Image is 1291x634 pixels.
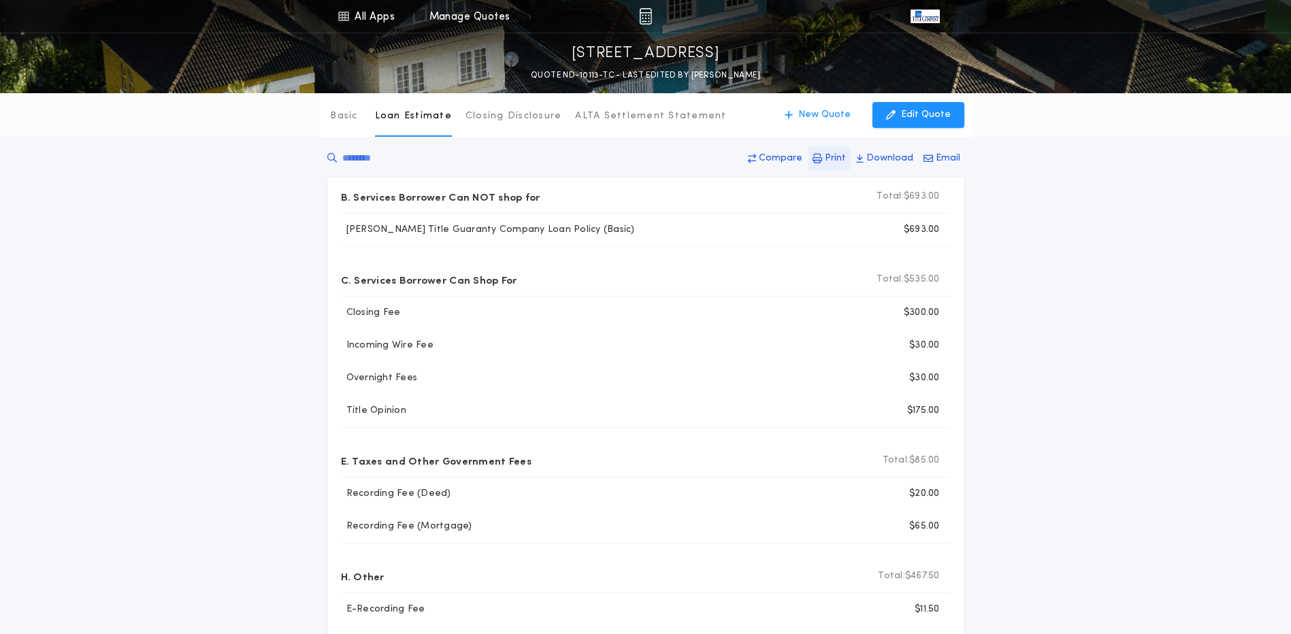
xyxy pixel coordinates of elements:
p: $85.00 [883,454,940,467]
p: Edit Quote [901,108,951,122]
p: Incoming Wire Fee [341,339,434,352]
p: $693.00 [904,223,940,237]
p: Basic [330,110,357,123]
button: Email [919,146,964,171]
p: $65.00 [909,520,940,533]
img: img [639,8,652,24]
img: vs-icon [911,10,939,23]
button: Download [852,146,917,171]
p: C. Services Borrower Can Shop For [341,269,517,290]
p: QUOTE ND-10113-TC - LAST EDITED BY [PERSON_NAME] [531,69,760,82]
p: B. Services Borrower Can NOT shop for [341,186,540,207]
button: Print [808,146,850,171]
p: New Quote [798,108,851,122]
b: Total: [877,273,904,286]
p: Recording Fee (Mortgage) [341,520,472,533]
p: [PERSON_NAME] Title Guaranty Company Loan Policy (Basic) [341,223,635,237]
p: Recording Fee (Deed) [341,487,451,501]
b: Total: [877,190,904,203]
p: Email [936,152,960,165]
p: $11.50 [915,603,940,616]
p: E. Taxes and Other Government Fees [341,450,532,471]
p: H. Other [341,565,385,587]
p: ALTA Settlement Statement [575,110,726,123]
p: $30.00 [909,339,940,352]
p: Title Opinion [341,404,406,418]
p: Loan Estimate [375,110,452,123]
p: Closing Disclosure [465,110,562,123]
p: Closing Fee [341,306,401,320]
p: [STREET_ADDRESS] [572,43,720,65]
p: $693.00 [877,190,939,203]
p: $467.50 [878,569,939,583]
p: Overnight Fees [341,371,418,385]
p: $30.00 [909,371,940,385]
button: Edit Quote [872,102,964,128]
b: Total: [883,454,910,467]
button: Compare [744,146,806,171]
p: Download [866,152,913,165]
p: Compare [759,152,802,165]
p: Print [825,152,846,165]
b: Total: [878,569,905,583]
p: $300.00 [904,306,940,320]
p: $535.00 [877,273,939,286]
p: $20.00 [909,487,940,501]
p: E-Recording Fee [341,603,425,616]
button: New Quote [771,102,864,128]
p: $175.00 [907,404,940,418]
